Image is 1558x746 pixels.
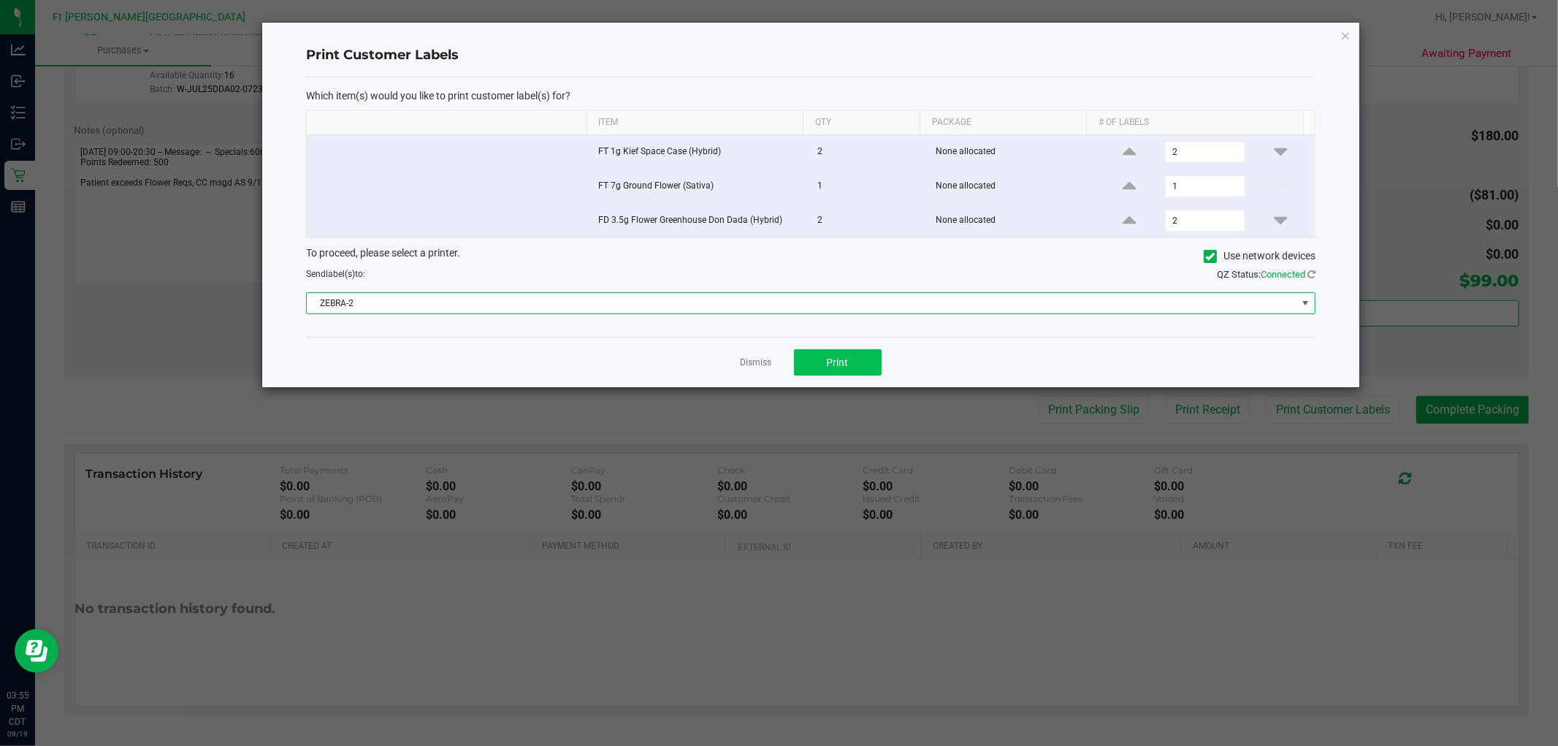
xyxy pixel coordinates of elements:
[927,135,1096,170] td: None allocated
[326,269,355,279] span: label(s)
[794,349,882,376] button: Print
[306,89,1315,102] p: Which item(s) would you like to print customer label(s) for?
[741,357,772,369] a: Dismiss
[1217,269,1315,280] span: QZ Status:
[809,135,927,170] td: 2
[15,629,58,673] iframe: Resource center
[1261,269,1305,280] span: Connected
[809,204,927,237] td: 2
[295,246,1326,267] div: To proceed, please select a printer.
[1086,110,1302,135] th: # of labels
[927,170,1096,204] td: None allocated
[307,293,1297,313] span: ZEBRA-2
[589,170,809,204] td: FT 7g Ground Flower (Sativa)
[920,110,1086,135] th: Package
[587,110,803,135] th: Item
[803,110,920,135] th: Qty
[589,135,809,170] td: FT 1g Kief Space Case (Hybrid)
[306,46,1315,65] h4: Print Customer Labels
[927,204,1096,237] td: None allocated
[809,170,927,204] td: 1
[1204,248,1315,264] label: Use network devices
[306,269,365,279] span: Send to:
[827,357,849,368] span: Print
[589,204,809,237] td: FD 3.5g Flower Greenhouse Don Dada (Hybrid)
